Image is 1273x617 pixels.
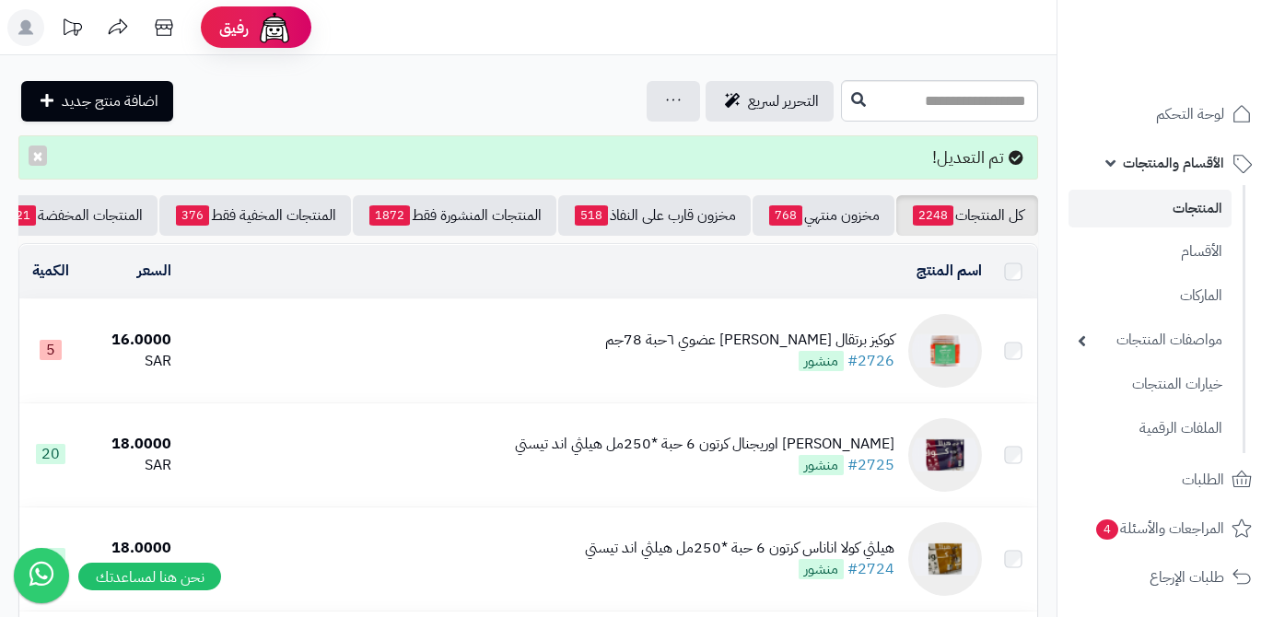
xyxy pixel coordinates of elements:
[605,330,894,351] div: كوكيز برتقال [PERSON_NAME] عضوي ٦حبة 78جم
[18,135,1038,180] div: تم التعديل!
[1069,92,1262,136] a: لوحة التحكم
[847,350,894,372] a: #2726
[1182,467,1224,493] span: الطلبات
[49,9,95,51] a: تحديثات المنصة
[89,351,171,372] div: SAR
[753,195,894,236] a: مخزون منتهي768
[36,444,65,464] span: 20
[89,538,171,559] div: 18.0000
[1069,190,1232,227] a: المنتجات
[1094,516,1224,541] span: المراجعات والأسئلة
[558,195,751,236] a: مخزون قارب على النفاذ518
[896,195,1038,236] a: كل المنتجات2248
[917,260,982,282] a: اسم المنتج
[748,90,819,112] span: التحرير لسريع
[137,260,171,282] a: السعر
[10,205,36,226] span: 21
[1150,565,1224,590] span: طلبات الإرجاع
[847,454,894,476] a: #2725
[1069,320,1232,360] a: مواصفات المنتجات
[89,455,171,476] div: SAR
[1069,365,1232,404] a: خيارات المنتجات
[219,17,249,39] span: رفيق
[913,205,953,226] span: 2248
[908,522,982,596] img: هيلثي كولا اناناس كرتون 6 حبة *250مل هيلثي اند تيستي
[369,205,410,226] span: 1872
[1069,506,1262,551] a: المراجعات والأسئلة4
[89,330,171,351] div: 16.0000
[1123,150,1224,176] span: الأقسام والمنتجات
[62,90,158,112] span: اضافة منتج جديد
[515,434,894,455] div: [PERSON_NAME] اوريجنال كرتون 6 حبة *250مل هيلثي اند تيستي
[706,81,834,122] a: التحرير لسريع
[29,146,47,166] button: ×
[908,314,982,388] img: كوكيز برتقال كيتو عضوي ٦حبة 78جم
[256,9,293,46] img: ai-face.png
[40,340,62,360] span: 5
[799,559,844,579] span: منشور
[1069,458,1262,502] a: الطلبات
[1156,101,1224,127] span: لوحة التحكم
[1069,276,1232,316] a: الماركات
[89,434,171,455] div: 18.0000
[1069,232,1232,272] a: الأقسام
[89,559,171,580] div: SAR
[908,418,982,492] img: هيلثي كولا اوريجنال كرتون 6 حبة *250مل هيلثي اند تيستي
[1096,519,1118,540] span: 4
[353,195,556,236] a: المنتجات المنشورة فقط1872
[585,538,894,559] div: هيلثي كولا اناناس كرتون 6 حبة *250مل هيلثي اند تيستي
[1069,409,1232,448] a: الملفات الرقمية
[799,455,844,475] span: منشور
[21,81,173,122] a: اضافة منتج جديد
[176,205,209,226] span: 376
[575,205,608,226] span: 518
[159,195,351,236] a: المنتجات المخفية فقط376
[847,558,894,580] a: #2724
[32,260,69,282] a: الكمية
[799,351,844,371] span: منشور
[1069,555,1262,600] a: طلبات الإرجاع
[769,205,802,226] span: 768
